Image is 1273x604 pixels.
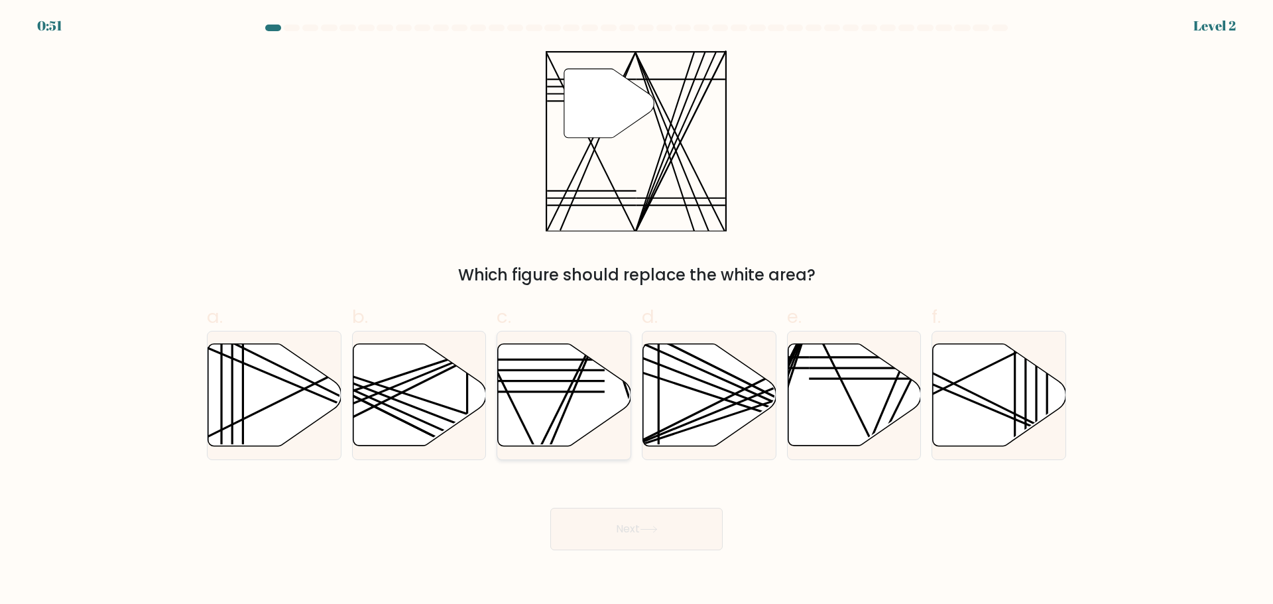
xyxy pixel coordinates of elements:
div: 0:51 [37,16,62,36]
g: " [564,69,654,138]
span: d. [642,304,658,330]
span: f. [932,304,941,330]
span: a. [207,304,223,330]
button: Next [550,508,723,550]
span: c. [497,304,511,330]
div: Level 2 [1193,16,1236,36]
span: b. [352,304,368,330]
span: e. [787,304,802,330]
div: Which figure should replace the white area? [215,263,1058,287]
